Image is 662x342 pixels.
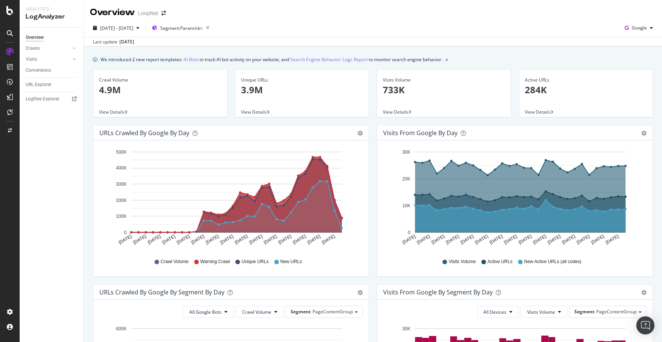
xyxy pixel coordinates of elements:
[118,234,133,245] text: [DATE]
[26,12,77,21] div: LogAnalyzer
[183,306,234,318] button: All Google Bots
[383,129,458,137] div: Visits from Google by day
[357,131,363,136] div: gear
[241,77,363,83] div: Unique URLs
[190,234,205,245] text: [DATE]
[547,234,562,245] text: [DATE]
[503,234,518,245] text: [DATE]
[116,182,127,187] text: 300K
[408,230,410,235] text: 0
[474,234,489,245] text: [DATE]
[99,109,125,115] span: View Details
[518,234,533,245] text: [DATE]
[147,234,162,245] text: [DATE]
[93,55,653,63] div: info banner
[416,234,431,245] text: [DATE]
[26,95,78,103] a: Logfiles Explorer
[575,234,591,245] text: [DATE]
[248,234,263,245] text: [DATE]
[561,234,576,245] text: [DATE]
[241,109,267,115] span: View Details
[525,83,647,96] p: 284K
[90,6,135,19] div: Overview
[234,234,249,245] text: [DATE]
[26,66,51,74] div: Conversions
[459,234,475,245] text: [DATE]
[101,55,442,63] div: We introduced 2 new report templates: to track AI bot activity on your website, and to monitor se...
[521,306,568,318] button: Visits Volume
[176,234,191,245] text: [DATE]
[383,83,505,96] p: 733K
[116,326,127,331] text: 600K
[383,77,505,83] div: Visits Volume
[277,234,292,245] text: [DATE]
[236,306,284,318] button: Crawl Volume
[241,259,268,265] span: Unique URLs
[189,309,221,315] span: All Google Bots
[306,234,322,245] text: [DATE]
[489,234,504,245] text: [DATE]
[124,230,127,235] text: 0
[26,45,71,52] a: Crawls
[26,6,77,12] div: Analytics
[596,308,637,315] span: PageContentGroup
[161,234,176,245] text: [DATE]
[292,234,307,245] text: [DATE]
[99,288,224,296] div: URLs Crawled by Google By Segment By Day
[524,259,581,265] span: New Active URLs (all codes)
[138,9,158,17] div: LoopNet
[99,83,221,96] p: 4.9M
[242,309,271,315] span: Crawl Volume
[483,309,506,315] span: All Devices
[161,11,166,16] div: arrow-right-arrow-left
[574,308,594,315] span: Segment
[622,22,656,34] button: Google
[383,146,647,251] svg: A chart.
[100,25,133,31] span: [DATE] - [DATE]
[93,39,134,45] div: Last update
[280,259,302,265] span: New URLs
[90,22,142,34] button: [DATE] - [DATE]
[312,308,353,315] span: PageContentGroup
[605,234,620,245] text: [DATE]
[321,234,336,245] text: [DATE]
[402,326,410,331] text: 30K
[116,198,127,203] text: 200K
[487,259,512,265] span: Active URLs
[219,234,234,245] text: [DATE]
[184,55,198,63] a: AI Bots
[449,259,476,265] span: Visits Volume
[99,129,189,137] div: URLs Crawled by Google by day
[160,25,203,31] span: Segment: Param/sk=
[26,81,78,89] a: URL Explorer
[590,234,605,245] text: [DATE]
[241,83,363,96] p: 3.9M
[290,55,368,63] a: Search Engine Behavior: Logs Report
[445,234,460,245] text: [DATE]
[532,234,547,245] text: [DATE]
[525,109,551,115] span: View Details
[291,308,311,315] span: Segment
[402,149,410,155] text: 30K
[402,203,410,208] text: 10K
[383,288,493,296] div: Visits from Google By Segment By Day
[527,309,555,315] span: Visits Volume
[401,234,416,245] text: [DATE]
[383,109,408,115] span: View Details
[26,45,40,52] div: Crawls
[116,166,127,171] text: 400K
[26,55,37,63] div: Visits
[26,55,71,63] a: Visits
[149,22,212,34] button: Segment:Param/sk=
[525,77,647,83] div: Active URLs
[161,259,189,265] span: Crawl Volume
[357,290,363,295] div: gear
[477,306,519,318] button: All Devices
[99,146,363,251] div: A chart.
[132,234,147,245] text: [DATE]
[116,149,127,155] text: 500K
[99,77,221,83] div: Crawl Volume
[632,25,647,31] span: Google
[26,34,44,42] div: Overview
